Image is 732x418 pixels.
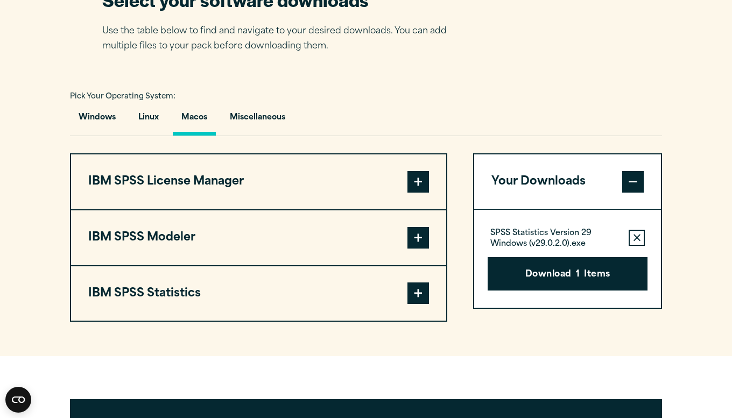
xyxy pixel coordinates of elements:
[70,93,175,100] span: Pick Your Operating System:
[488,257,647,291] button: Download1Items
[474,209,661,308] div: Your Downloads
[130,105,167,136] button: Linux
[221,105,294,136] button: Miscellaneous
[173,105,216,136] button: Macos
[576,268,580,282] span: 1
[490,228,620,250] p: SPSS Statistics Version 29 Windows (v29.0.2.0).exe
[102,24,463,55] p: Use the table below to find and navigate to your desired downloads. You can add multiple files to...
[71,210,446,265] button: IBM SPSS Modeler
[5,387,31,413] button: Open CMP widget
[70,105,124,136] button: Windows
[474,154,661,209] button: Your Downloads
[71,154,446,209] button: IBM SPSS License Manager
[71,266,446,321] button: IBM SPSS Statistics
